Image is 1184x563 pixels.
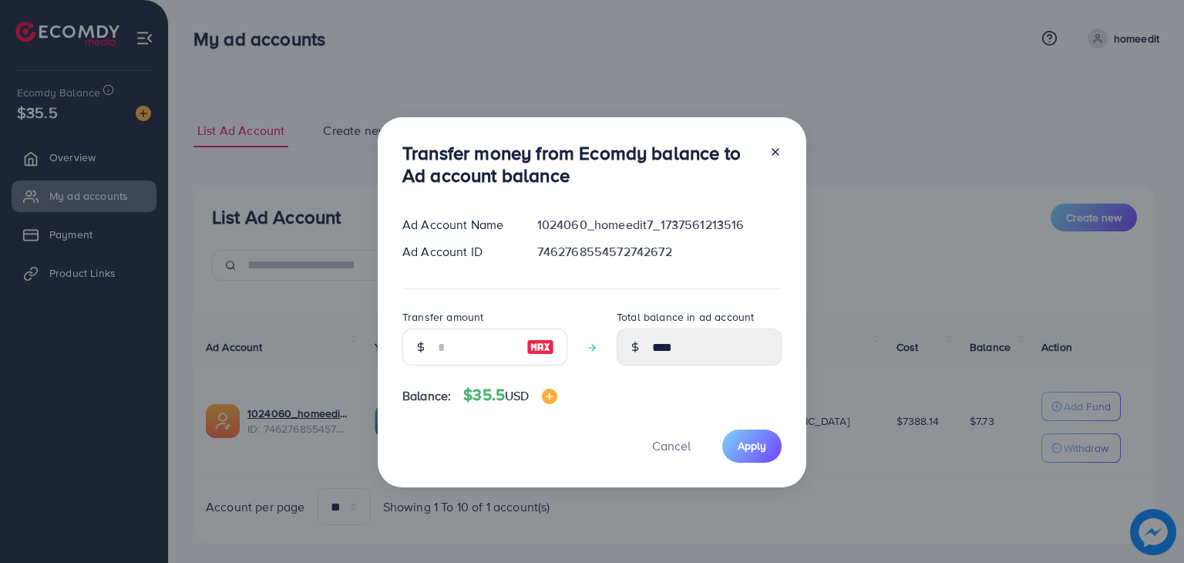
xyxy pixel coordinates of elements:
h4: $35.5 [463,386,557,405]
img: image [526,338,554,356]
div: Ad Account ID [390,243,525,261]
img: image [542,389,557,404]
span: Apply [738,438,766,453]
div: 7462768554572742672 [525,243,794,261]
span: Balance: [402,387,451,405]
button: Apply [722,430,782,463]
label: Total balance in ad account [617,309,754,325]
div: 1024060_homeedit7_1737561213516 [525,216,794,234]
button: Cancel [633,430,710,463]
span: Cancel [652,437,691,454]
label: Transfer amount [402,309,483,325]
div: Ad Account Name [390,216,525,234]
h3: Transfer money from Ecomdy balance to Ad account balance [402,142,757,187]
span: USD [505,387,529,404]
